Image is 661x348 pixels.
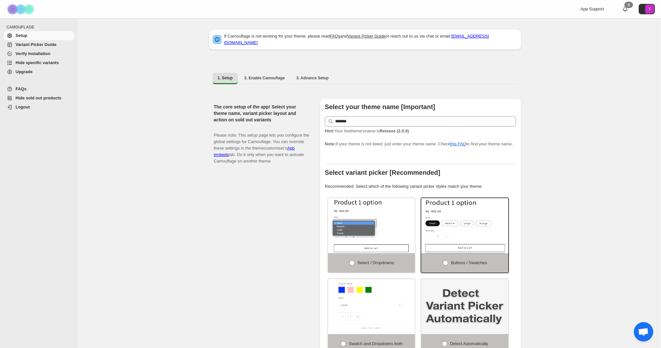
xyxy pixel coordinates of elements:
a: 0 [622,6,628,12]
a: FAQs [330,34,340,39]
span: Swatch and Dropdowns both [349,341,402,346]
p: If your theme is not listed, just enter your theme name. Check to find your theme name. [325,128,516,147]
a: Logout [4,103,74,112]
a: Open de chat [634,322,653,342]
span: Hide sold out products [16,95,61,100]
h2: The core setup of the app! Select your theme name, variant picker layout and action on sold out v... [214,104,309,123]
img: Detect Automatically [421,279,508,334]
span: App Support [580,6,604,11]
p: If Camouflage is not working for your theme, please read and or reach out to us via chat or email: [224,33,517,46]
span: CAMOUFLAGE [6,25,74,30]
a: FAQs [4,84,74,94]
text: T [649,7,651,11]
strong: Release (2.0.0) [380,129,409,133]
a: Hide specific variants [4,58,74,67]
strong: Hint: [325,129,335,133]
img: Select / Dropdowns [328,198,415,253]
span: FAQs [16,86,27,91]
a: this FAQ [450,141,466,146]
span: Select / Dropdowns [358,260,394,265]
div: 0 [624,2,633,8]
span: Detect Automatically [450,341,488,346]
img: Camouflage [5,0,38,18]
span: Your live theme's name is [325,129,409,133]
img: Buttons / Swatches [421,198,508,253]
span: Upgrade [16,69,33,74]
span: Logout [16,105,30,109]
span: Variant Picker Guide [16,42,56,47]
button: Avatar with initials T [639,4,655,14]
b: Select your theme name [Important] [325,103,435,110]
span: 1. Setup [218,75,233,81]
span: Hide specific variants [16,60,59,65]
span: Buttons / Swatches [451,260,487,265]
a: Upgrade [4,67,74,76]
a: Variant Picker Guide [4,40,74,49]
p: Please note: This setup page lets you configure the global settings for Camouflage. You can overr... [214,126,309,164]
strong: Note: [325,141,336,146]
a: Verify Installation [4,49,74,58]
span: 2. Enable Camouflage [244,75,285,81]
img: Swatch and Dropdowns both [328,279,415,334]
span: 3. Advance Setup [296,75,329,81]
a: Variant Picker Guide [347,34,385,39]
a: Setup [4,31,74,40]
span: Setup [16,33,27,38]
p: Recommended: Select which of the following variant picker styles match your theme. [325,183,516,190]
span: Avatar with initials T [645,5,654,14]
b: Select variant picker [Recommended] [325,169,440,176]
a: Hide sold out products [4,94,74,103]
span: Verify Installation [16,51,50,56]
